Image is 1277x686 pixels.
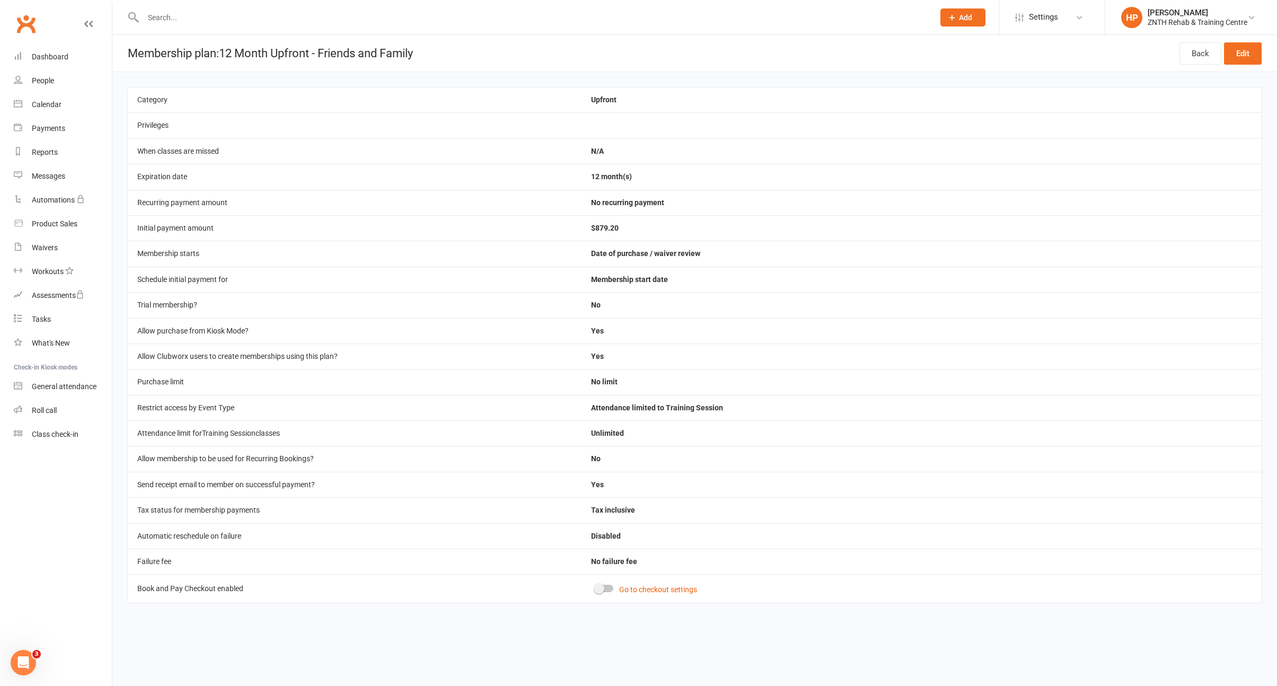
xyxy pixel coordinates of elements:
div: Payments [32,124,65,133]
span: Settings [1029,5,1058,29]
iframe: Intercom live chat [11,650,36,675]
a: Automations [14,188,112,212]
td: N/A [582,138,1262,164]
td: Schedule initial payment for [128,267,582,292]
a: Clubworx [13,11,39,37]
div: Messages [32,172,65,180]
td: When classes are missed [128,138,582,164]
div: [PERSON_NAME] [1148,8,1247,17]
div: Reports [32,148,58,156]
a: Waivers [14,236,112,260]
td: Yes [582,472,1262,497]
button: Add [940,8,985,27]
td: Attendance limited to Training Session [582,395,1262,420]
input: Search... [140,10,927,25]
td: Send receipt email to member on successful payment? [128,472,582,497]
td: Allow membership to be used for Recurring Bookings? [128,446,582,471]
a: Calendar [14,93,112,117]
td: $879.20 [582,215,1262,241]
td: No limit [582,369,1262,394]
div: Waivers [32,243,58,252]
td: Attendance limit for Training Session classes [128,420,582,446]
div: HP [1121,7,1142,28]
a: Product Sales [14,212,112,236]
td: Recurring payment amount [128,190,582,215]
a: People [14,69,112,93]
div: General attendance [32,382,96,391]
a: Reports [14,140,112,164]
td: Automatic reschedule on failure [128,523,582,549]
td: Yes [582,344,1262,369]
span: 3 [32,650,41,658]
a: Tasks [14,307,112,331]
div: Automations [32,196,75,204]
td: Tax inclusive [582,497,1262,523]
td: Trial membership? [128,292,582,318]
td: Privileges [128,112,582,138]
td: Expiration date [128,164,582,189]
div: What's New [32,339,70,347]
td: No recurring payment [582,190,1262,215]
div: People [32,76,54,85]
a: Roll call [14,399,112,423]
td: Allow purchase from Kiosk Mode? [128,318,582,344]
div: Tasks [32,315,51,323]
div: Dashboard [32,52,68,61]
span: Disabled [591,532,621,540]
td: No [582,292,1262,318]
a: Go to checkout settings [619,585,697,594]
a: General attendance kiosk mode [14,375,112,399]
td: Unlimited [582,420,1262,446]
td: Failure fee [128,549,582,574]
td: Tax status for membership payments [128,497,582,523]
span: No failure fee [591,557,637,566]
td: 12 month(s) [582,164,1262,189]
h1: Membership plan: 12 Month Upfront - Friends and Family [112,35,413,72]
td: Membership starts [128,241,582,266]
td: No [582,446,1262,471]
a: Assessments [14,284,112,307]
td: Book and Pay Checkout enabled [128,574,582,602]
td: Category [128,87,582,112]
td: Initial payment amount [128,215,582,241]
div: Roll call [32,406,57,415]
td: Membership start date [582,267,1262,292]
td: Yes [582,318,1262,344]
a: Messages [14,164,112,188]
a: Dashboard [14,45,112,69]
a: Back [1179,42,1221,65]
div: Assessments [32,291,84,300]
div: Product Sales [32,219,77,228]
div: Class check-in [32,430,78,438]
span: Add [959,13,972,22]
td: Purchase limit [128,369,582,394]
div: Workouts [32,267,64,276]
td: Allow Clubworx users to create memberships using this plan? [128,344,582,369]
div: ZNTH Rehab & Training Centre [1148,17,1247,27]
a: Workouts [14,260,112,284]
a: Class kiosk mode [14,423,112,446]
td: Upfront [582,87,1262,112]
a: What's New [14,331,112,355]
div: Calendar [32,100,61,109]
a: Edit [1224,42,1262,65]
td: Date of purchase / waiver review [582,241,1262,266]
td: Restrict access by Event Type [128,395,582,420]
a: Payments [14,117,112,140]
